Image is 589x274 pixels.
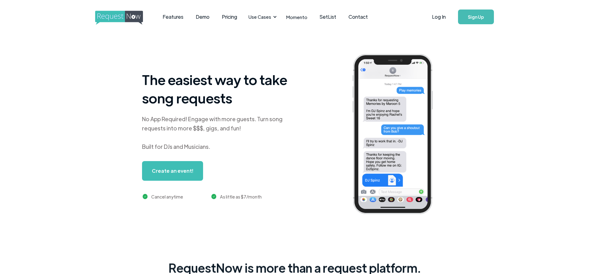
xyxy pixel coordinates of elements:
[216,7,243,26] a: Pricing
[143,194,148,199] img: green checkmark
[280,8,314,26] a: Momento
[151,193,183,200] div: Cancel anytime
[248,14,271,20] div: Use Cases
[435,209,501,227] img: contact card example
[345,50,449,221] img: iphone screenshot
[220,193,262,200] div: As little as $7/month
[142,161,203,181] a: Create an event!
[95,11,141,23] a: home
[245,7,279,26] div: Use Cases
[190,7,216,26] a: Demo
[426,6,452,28] a: Log In
[314,7,342,26] a: SetList
[211,194,217,199] img: green checkmark
[142,70,295,107] h1: The easiest way to take song requests
[156,7,190,26] a: Features
[458,10,494,24] a: Sign Up
[95,11,154,25] img: requestnow logo
[435,189,501,208] img: venmo screenshot
[142,114,295,151] div: No App Required! Engage with more guests. Turn song requests into more $$$, gigs, and fun! Built ...
[342,7,374,26] a: Contact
